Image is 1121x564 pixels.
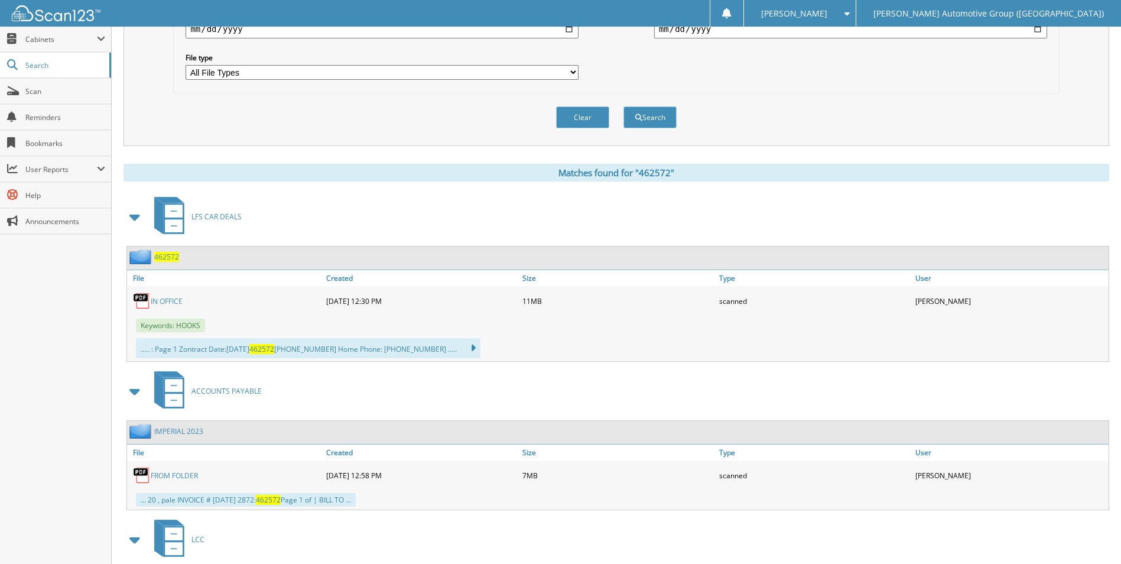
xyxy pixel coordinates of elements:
a: 462572 [154,252,179,262]
a: Type [716,270,912,286]
span: Keywords: HOOKS [136,319,205,332]
span: Bookmarks [25,138,105,148]
a: ACCOUNTS PAYABLE [147,368,262,414]
span: Help [25,190,105,200]
input: start [186,20,579,38]
button: Clear [556,106,609,128]
a: LFS CAR DEALS [147,193,242,240]
a: Size [519,270,716,286]
div: ... 20 , pale INVOICE # [DATE] 2872: Page 1 of | BILL TO ... [136,493,356,507]
a: User [912,445,1109,461]
span: 462572 [249,344,274,354]
div: Matches found for "462572" [124,164,1109,181]
a: Created [323,270,519,286]
div: [DATE] 12:58 PM [323,463,519,487]
img: PDF.png [133,466,151,484]
span: Announcements [25,216,105,226]
iframe: Chat Widget [1062,507,1121,564]
a: LCC [147,516,204,563]
span: LFS CAR DEALS [191,212,242,222]
a: Size [519,445,716,461]
span: User Reports [25,164,97,174]
a: IMPERIAL 2023 [154,426,203,436]
a: Created [323,445,519,461]
span: [PERSON_NAME] [761,10,827,17]
a: User [912,270,1109,286]
label: File type [186,53,579,63]
div: [PERSON_NAME] [912,463,1109,487]
a: File [127,445,323,461]
span: ACCOUNTS PAYABLE [191,386,262,396]
button: Search [623,106,677,128]
img: folder2.png [129,249,154,264]
a: Type [716,445,912,461]
div: 7MB [519,463,716,487]
div: [PERSON_NAME] [912,289,1109,313]
div: [DATE] 12:30 PM [323,289,519,313]
div: ..... : Page 1 Zontract Date:[DATE] [PHONE_NUMBER] Home Phone: [PHONE_NUMBER] ..... [136,338,480,358]
div: scanned [716,463,912,487]
span: [PERSON_NAME] Automotive Group ([GEOGRAPHIC_DATA]) [873,10,1104,17]
span: LCC [191,534,204,544]
a: IN OFFICE [151,296,183,306]
span: Cabinets [25,34,97,44]
span: 462572 [256,495,281,505]
span: Reminders [25,112,105,122]
img: folder2.png [129,424,154,439]
span: Search [25,60,103,70]
a: File [127,270,323,286]
div: 11MB [519,289,716,313]
img: scan123-logo-white.svg [12,5,100,21]
span: Scan [25,86,105,96]
img: PDF.png [133,292,151,310]
a: FROM FOLDER [151,471,198,481]
div: scanned [716,289,912,313]
input: end [654,20,1047,38]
